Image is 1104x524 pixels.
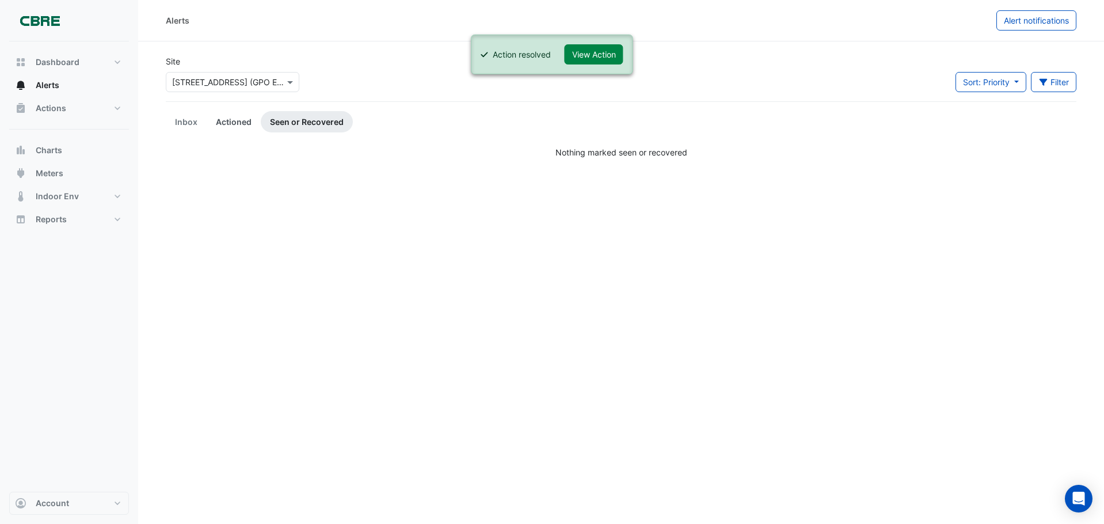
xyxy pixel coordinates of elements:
span: Alert notifications [1004,16,1069,25]
app-icon: Dashboard [15,56,26,68]
button: Alerts [9,74,129,97]
app-icon: Charts [15,145,26,156]
button: Actions [9,97,129,120]
a: Actioned [207,111,261,132]
span: Reports [36,214,67,225]
button: View Action [565,44,623,64]
button: Reports [9,208,129,231]
div: Nothing marked seen or recovered [166,146,1076,158]
app-icon: Reports [15,214,26,225]
a: Inbox [166,111,207,132]
span: Sort: Priority [963,77,1010,87]
app-icon: Meters [15,168,26,179]
span: Meters [36,168,63,179]
button: Sort: Priority [955,72,1026,92]
div: Alerts [166,14,189,26]
span: Charts [36,145,62,156]
app-icon: Actions [15,102,26,114]
div: Action resolved [493,48,551,60]
app-icon: Alerts [15,79,26,91]
button: Meters [9,162,129,185]
div: Open Intercom Messenger [1065,485,1092,512]
button: Filter [1031,72,1077,92]
app-icon: Indoor Env [15,191,26,202]
button: Indoor Env [9,185,129,208]
button: Dashboard [9,51,129,74]
span: Alerts [36,79,59,91]
span: Indoor Env [36,191,79,202]
button: Alert notifications [996,10,1076,31]
img: Company Logo [14,9,66,32]
span: Account [36,498,69,509]
button: Charts [9,139,129,162]
span: Actions [36,102,66,114]
button: Account [9,492,129,515]
span: Dashboard [36,56,79,68]
a: Seen or Recovered [261,111,353,132]
label: Site [166,55,180,67]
